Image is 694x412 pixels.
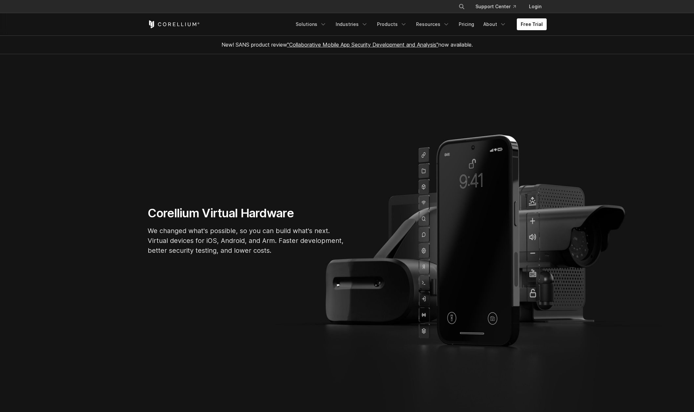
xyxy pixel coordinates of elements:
p: We changed what's possible, so you can build what's next. Virtual devices for iOS, Android, and A... [148,226,345,255]
a: Free Trial [517,18,547,30]
a: Resources [412,18,453,30]
div: Navigation Menu [292,18,547,30]
button: Search [456,1,468,12]
a: Corellium Home [148,20,200,28]
a: Products [373,18,411,30]
a: Login [524,1,547,12]
span: New! SANS product review now available. [221,41,473,48]
div: Navigation Menu [451,1,547,12]
a: Support Center [470,1,521,12]
a: Pricing [455,18,478,30]
a: "Collaborative Mobile App Security Development and Analysis" [287,41,438,48]
h1: Corellium Virtual Hardware [148,206,345,221]
a: Industries [332,18,372,30]
a: About [479,18,510,30]
a: Solutions [292,18,330,30]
